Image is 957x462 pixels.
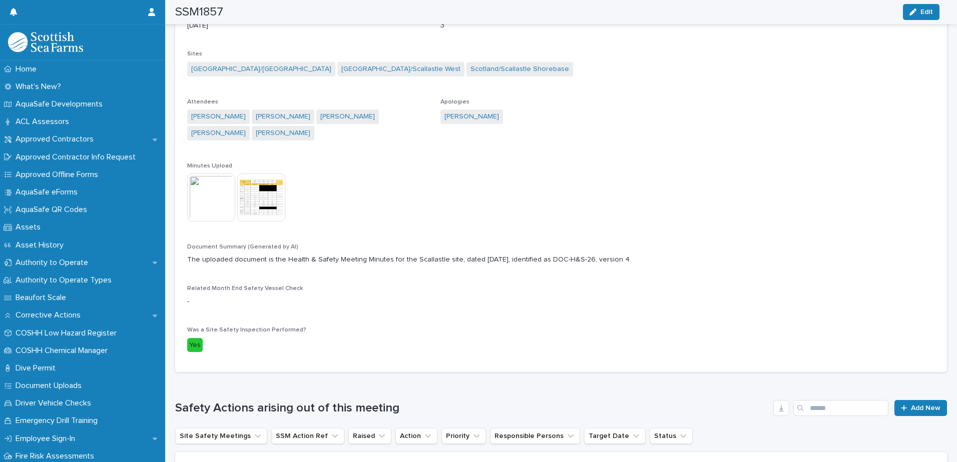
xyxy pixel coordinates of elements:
span: Was a Site Safety Inspection Performed? [187,327,306,333]
img: bPIBxiqnSb2ggTQWdOVV [8,32,83,52]
p: Approved Contractor Info Request [12,152,144,162]
p: COSHH Chemical Manager [12,346,116,355]
button: Status [650,428,693,444]
p: The uploaded document is the Health & Safety Meeting Minutes for the Scallastle site, dated [DATE... [187,254,935,265]
a: [PERSON_NAME] [256,111,310,122]
a: Add New [894,400,947,416]
p: Assets [12,222,49,232]
button: Edit [903,4,939,20]
p: Employee Sign-In [12,434,83,443]
button: Action [395,428,437,444]
p: Authority to Operate Types [12,275,120,285]
span: Add New [911,404,940,411]
h1: Safety Actions arising out of this meeting [175,401,769,415]
p: AquaSafe Developments [12,99,111,109]
button: SSM Action Ref [271,428,344,444]
button: Site Safety Meetings [175,428,267,444]
p: Asset History [12,240,72,250]
p: Driver Vehicle Checks [12,398,99,408]
p: 3 [440,20,682,31]
p: Corrective Actions [12,310,89,320]
a: [PERSON_NAME] [191,111,246,122]
p: Emergency Drill Training [12,416,106,425]
p: COSHH Low Hazard Register [12,328,125,338]
h2: SSM1857 [175,5,223,19]
span: Minutes Upload [187,163,232,169]
span: Attendees [187,99,218,105]
p: Document Uploads [12,381,90,390]
input: Search [793,400,888,416]
p: Approved Offline Forms [12,170,106,179]
p: Home [12,64,45,74]
a: [PERSON_NAME] [444,111,499,122]
p: AquaSafe eForms [12,187,86,197]
span: Sites [187,51,202,57]
p: [DATE] [187,20,428,31]
p: What's New? [12,82,69,91]
button: Priority [441,428,486,444]
span: Document Summary (Generated by AI) [187,244,298,250]
button: Responsible Persons [490,428,580,444]
a: [PERSON_NAME] [191,128,246,138]
p: Authority to Operate [12,258,96,267]
div: Yes [187,338,203,352]
p: AquaSafe QR Codes [12,205,95,214]
p: Fire Risk Assessments [12,451,102,461]
a: [PERSON_NAME] [320,111,375,122]
a: [GEOGRAPHIC_DATA]/Scallastle West [341,64,460,74]
span: Related Month End Safety Vessel Check [187,285,303,291]
span: Edit [920,8,933,15]
a: [GEOGRAPHIC_DATA]/[GEOGRAPHIC_DATA] [191,64,331,74]
a: Scotland/Scallastle Shorebase [470,64,569,74]
p: Dive Permit [12,363,64,373]
p: ACL Assessors [12,117,77,126]
a: [PERSON_NAME] [256,128,310,138]
p: Approved Contractors [12,134,102,144]
span: Apologies [440,99,469,105]
p: - [187,296,935,307]
button: Target Date [584,428,646,444]
button: Raised [348,428,391,444]
p: Beaufort Scale [12,293,74,302]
